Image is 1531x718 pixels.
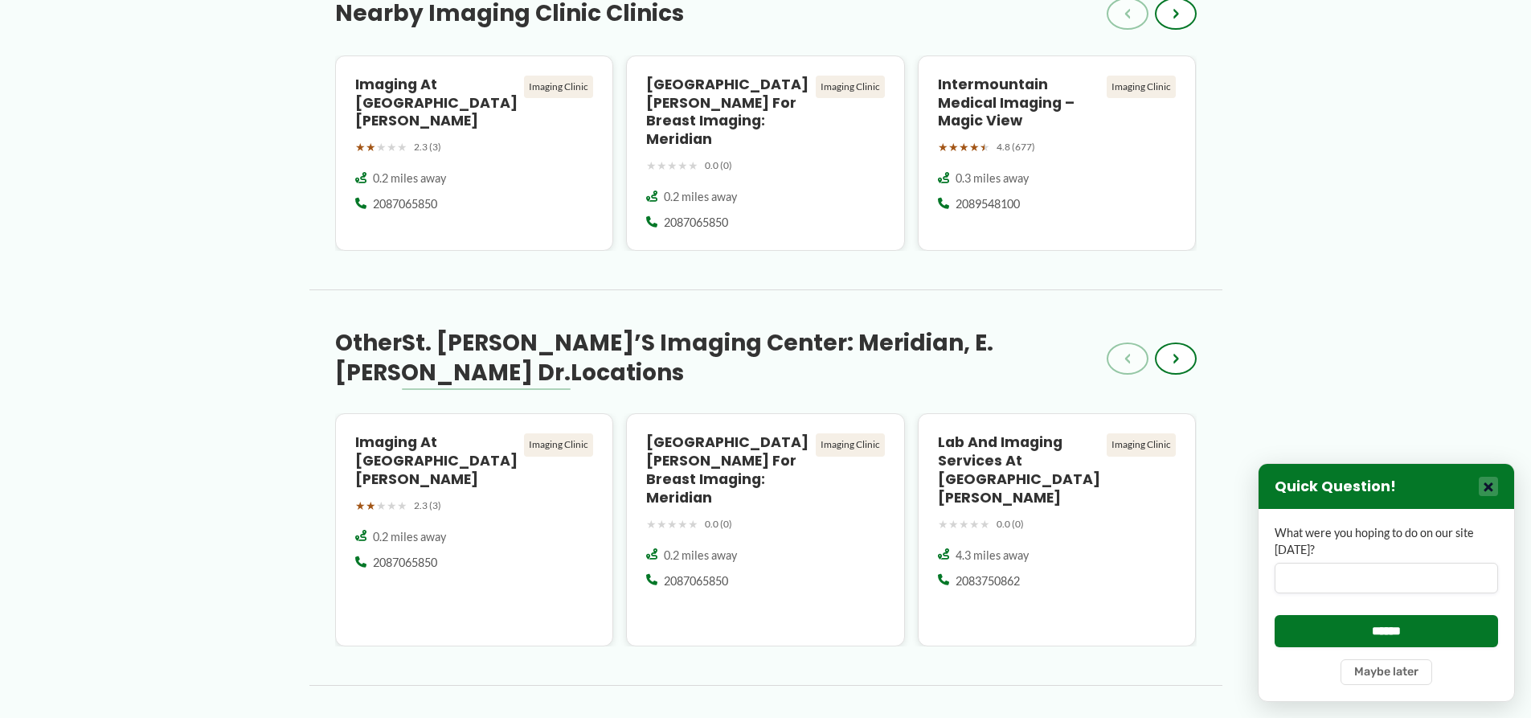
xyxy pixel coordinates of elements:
span: ‹ [1124,349,1131,368]
span: 0.2 miles away [373,529,446,545]
button: ‹ [1107,343,1148,375]
span: ★ [355,495,366,516]
button: Close [1479,477,1498,496]
span: ★ [397,137,407,158]
span: ★ [667,514,677,535]
a: Imaging at [GEOGRAPHIC_DATA][PERSON_NAME] Imaging Clinic ★★★★★ 2.3 (3) 0.2 miles away 2087065850 [335,55,614,252]
span: ★ [948,137,959,158]
span: ★ [387,495,397,516]
h4: Imaging at [GEOGRAPHIC_DATA][PERSON_NAME] [355,433,518,489]
h4: Imaging at [GEOGRAPHIC_DATA][PERSON_NAME] [355,76,518,131]
div: Imaging Clinic [1107,433,1176,456]
span: 2089548100 [956,196,1020,212]
h3: Other Locations [335,329,1107,388]
a: [GEOGRAPHIC_DATA][PERSON_NAME] for Breast Imaging: Meridian Imaging Clinic ★★★★★ 0.0 (0) 0.2 mile... [626,55,905,252]
span: ★ [948,514,959,535]
span: ★ [969,137,980,158]
span: ★ [677,155,688,176]
button: Maybe later [1341,659,1432,685]
span: ★ [366,495,376,516]
span: › [1173,4,1179,23]
span: 0.0 (0) [705,157,732,174]
span: 2.3 (3) [414,138,441,156]
span: › [1173,349,1179,368]
a: Imaging at [GEOGRAPHIC_DATA][PERSON_NAME] Imaging Clinic ★★★★★ 2.3 (3) 0.2 miles away 2087065850 [335,413,614,646]
span: ★ [688,155,698,176]
label: What were you hoping to do on our site [DATE]? [1275,525,1498,558]
div: Imaging Clinic [1107,76,1176,98]
span: ★ [677,514,688,535]
span: ★ [387,137,397,158]
span: 0.0 (0) [997,515,1024,533]
span: 2087065850 [373,196,437,212]
span: 4.8 (677) [997,138,1035,156]
span: ★ [938,137,948,158]
h4: Lab and Imaging Services at [GEOGRAPHIC_DATA][PERSON_NAME] [938,433,1101,507]
span: ★ [355,137,366,158]
span: ★ [959,137,969,158]
span: ★ [959,514,969,535]
span: 0.3 miles away [956,170,1029,187]
span: ★ [376,495,387,516]
span: 2087065850 [664,573,728,589]
div: Imaging Clinic [816,76,885,98]
span: 2.3 (3) [414,497,441,515]
span: ‹ [1124,4,1131,23]
h4: [GEOGRAPHIC_DATA][PERSON_NAME] for Breast Imaging: Meridian [646,433,809,507]
span: ★ [938,514,948,535]
span: ★ [646,155,657,176]
span: 0.0 (0) [705,515,732,533]
h4: Intermountain Medical Imaging – Magic View [938,76,1101,131]
button: › [1155,343,1197,375]
span: 0.2 miles away [664,189,737,205]
div: Imaging Clinic [816,433,885,456]
a: Intermountain Medical Imaging – Magic View Imaging Clinic ★★★★★ 4.8 (677) 0.3 miles away 2089548100 [918,55,1197,252]
span: ★ [366,137,376,158]
h3: Quick Question! [1275,478,1396,496]
span: ★ [688,514,698,535]
span: 2083750862 [956,573,1020,589]
span: ★ [969,514,980,535]
span: 2087065850 [373,555,437,571]
span: 0.2 miles away [664,548,737,564]
span: ★ [376,137,387,158]
span: ★ [980,137,990,158]
span: 4.3 miles away [956,548,1029,564]
div: Imaging Clinic [524,76,593,98]
span: ★ [657,514,667,535]
span: St. [PERSON_NAME]’s Imaging Center: Meridian, E. [PERSON_NAME] Dr. [335,327,993,388]
span: ★ [397,495,407,516]
span: ★ [657,155,667,176]
a: [GEOGRAPHIC_DATA][PERSON_NAME] for Breast Imaging: Meridian Imaging Clinic ★★★★★ 0.0 (0) 0.2 mile... [626,413,905,646]
span: 0.2 miles away [373,170,446,187]
span: ★ [980,514,990,535]
span: ★ [667,155,677,176]
div: Imaging Clinic [524,433,593,456]
a: Lab and Imaging Services at [GEOGRAPHIC_DATA][PERSON_NAME] Imaging Clinic ★★★★★ 0.0 (0) 4.3 miles... [918,413,1197,646]
span: ★ [646,514,657,535]
span: 2087065850 [664,215,728,231]
h4: [GEOGRAPHIC_DATA][PERSON_NAME] for Breast Imaging: Meridian [646,76,809,149]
